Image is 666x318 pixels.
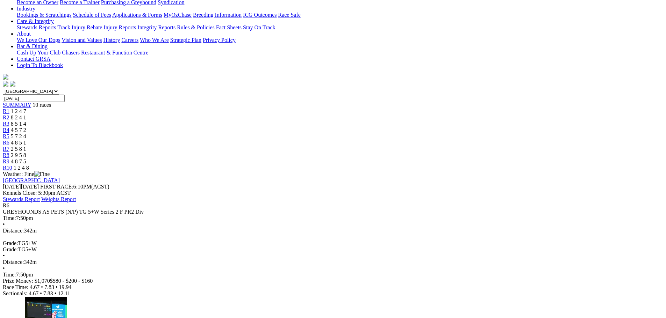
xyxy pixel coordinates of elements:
span: Grade: [3,246,18,252]
div: Kennels Close: 5:30pm ACST [3,190,663,196]
a: R9 [3,158,9,164]
span: R6 [3,202,9,208]
span: 5 7 2 4 [11,133,26,139]
a: Bar & Dining [17,43,48,49]
a: Strategic Plan [170,37,201,43]
span: 7.83 [43,290,53,296]
span: 8 5 1 4 [11,121,26,127]
a: Bookings & Scratchings [17,12,71,18]
a: Integrity Reports [137,24,176,30]
a: Applications & Forms [112,12,162,18]
a: R3 [3,121,9,127]
span: $580 - $200 - $160 [50,278,93,284]
a: About [17,31,31,37]
a: Stewards Report [3,196,40,202]
a: Privacy Policy [203,37,236,43]
span: Time: [3,215,16,221]
span: Distance: [3,259,24,265]
span: [DATE] [3,184,39,190]
div: TG5+W [3,240,663,246]
span: 4 8 7 5 [11,158,26,164]
a: R4 [3,127,9,133]
span: 12.11 [58,290,70,296]
span: 1 2 4 8 [14,165,29,171]
a: Login To Blackbook [17,62,63,68]
span: R10 [3,165,12,171]
span: • [41,284,43,290]
span: • [55,290,57,296]
a: R5 [3,133,9,139]
span: • [3,221,5,227]
img: twitter.svg [10,81,15,87]
span: Sectionals: [3,290,27,296]
span: 8 2 4 1 [11,114,26,120]
span: 4 5 7 2 [11,127,26,133]
img: Fine [34,171,50,177]
span: 4.67 [29,290,38,296]
a: Stewards Reports [17,24,56,30]
span: 2 5 8 1 [11,146,26,152]
span: • [56,284,58,290]
a: Schedule of Fees [73,12,111,18]
a: Chasers Restaurant & Function Centre [62,50,148,56]
span: Time: [3,272,16,278]
span: Grade: [3,240,18,246]
a: Stay On Track [243,24,275,30]
a: SUMMARY [3,102,31,108]
span: • [3,265,5,271]
span: 4 8 5 1 [11,140,26,146]
a: Track Injury Rebate [57,24,102,30]
a: R2 [3,114,9,120]
a: History [103,37,120,43]
div: TG5+W [3,246,663,253]
a: Breeding Information [193,12,242,18]
a: Careers [121,37,138,43]
a: R1 [3,108,9,114]
span: 6:10PM(ACST) [40,184,109,190]
div: 342m [3,259,663,265]
input: Select date [3,95,65,102]
span: [DATE] [3,184,21,190]
span: 4.67 [30,284,40,290]
div: About [17,37,663,43]
a: We Love Our Dogs [17,37,60,43]
img: logo-grsa-white.png [3,74,8,80]
a: Cash Up Your Club [17,50,60,56]
span: Weather: Fine [3,171,50,177]
a: Rules & Policies [177,24,215,30]
a: Contact GRSA [17,56,50,62]
span: 1 2 4 7 [11,108,26,114]
div: 7:50pm [3,272,663,278]
div: GREYHOUNDS AS PETS (N/P) TG 5+W Series 2 F PR2 Div [3,209,663,215]
a: Vision and Values [62,37,102,43]
span: Distance: [3,228,24,234]
a: R8 [3,152,9,158]
span: • [3,253,5,259]
a: ICG Outcomes [243,12,277,18]
img: facebook.svg [3,81,8,87]
a: Care & Integrity [17,18,54,24]
div: Industry [17,12,663,18]
span: 7.83 [44,284,54,290]
div: Bar & Dining [17,50,663,56]
a: Injury Reports [103,24,136,30]
a: Industry [17,6,35,12]
span: • [40,290,42,296]
a: [GEOGRAPHIC_DATA] [3,177,60,183]
span: Race Time: [3,284,28,290]
a: Who We Are [140,37,169,43]
div: Care & Integrity [17,24,663,31]
span: R7 [3,146,9,152]
a: Weights Report [41,196,76,202]
span: 2 9 5 8 [11,152,26,158]
a: R6 [3,140,9,146]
